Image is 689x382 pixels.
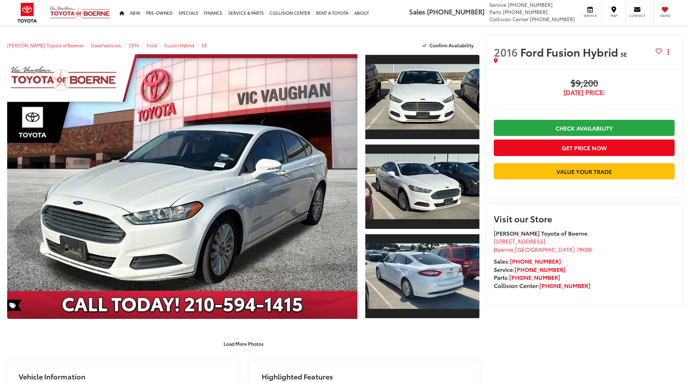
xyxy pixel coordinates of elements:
[494,214,675,223] h2: Visit our Store
[364,64,481,130] img: 2016 Ford Fusion Hybrid SE
[365,234,479,319] a: Expand Photo 3
[494,237,545,245] span: [STREET_ADDRESS]
[520,44,620,60] span: Ford Fusion Hybrid
[365,54,479,140] a: Expand Photo 1
[494,229,587,237] strong: [PERSON_NAME] Toyota of Boerne
[494,163,675,179] a: Value Your Trade
[365,144,479,230] a: Expand Photo 2
[494,281,590,289] strong: Collision Center:
[515,265,566,273] a: [PHONE_NUMBER]
[667,49,669,55] span: dropdown dots
[430,42,474,48] span: Confirm Availability
[494,257,561,265] strong: Sales:
[262,372,333,380] h2: Highlighted Features
[418,39,480,52] button: Confirm Availability
[494,44,518,60] span: 2016
[494,273,560,281] strong: Parts:
[50,5,111,20] img: Vic Vaughan Toyota of Boerne
[494,245,513,253] span: Boerne
[657,13,673,18] span: Saved
[629,13,645,18] span: Contact
[128,42,139,48] a: 2016
[582,13,598,18] span: Service
[494,89,675,96] span: [DATE] Price:
[494,140,675,156] button: Get Price Now
[539,281,590,289] a: [PHONE_NUMBER]
[7,54,357,319] a: Expand Photo 0
[620,50,627,58] span: SE
[7,300,22,311] span: Special
[4,53,361,320] img: 2016 Ford Fusion Hybrid SE
[427,7,484,16] span: [PHONE_NUMBER]
[219,337,268,350] button: Load More Photos
[530,15,575,23] span: [PHONE_NUMBER]
[409,7,425,16] span: Sales
[202,42,207,48] a: SE
[19,372,85,380] h2: Vehicle Information
[494,265,566,273] strong: Service:
[147,42,157,48] a: Ford
[494,120,675,136] a: Check Availability
[510,257,561,265] a: [PHONE_NUMBER]
[508,1,553,8] span: [PHONE_NUMBER]
[489,1,506,8] span: Service
[494,245,592,253] span: ,
[364,154,481,220] img: 2016 Ford Fusion Hybrid SE
[576,245,592,253] span: 78006
[364,244,481,309] img: 2016 Ford Fusion Hybrid SE
[7,42,83,48] a: [PERSON_NAME] Toyota of Boerne
[91,42,121,48] a: Used Vehicles
[494,237,592,253] a: [STREET_ADDRESS] Boerne,[GEOGRAPHIC_DATA] 78006
[489,8,501,15] span: Parts
[515,245,575,253] span: [GEOGRAPHIC_DATA]
[503,8,548,15] span: [PHONE_NUMBER]
[662,46,675,58] button: Actions
[509,273,560,281] a: [PHONE_NUMBER]
[489,15,529,23] span: Collision Center
[494,78,675,89] span: $9,200
[164,42,194,48] a: Fusion Hybrid
[606,13,622,18] span: Map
